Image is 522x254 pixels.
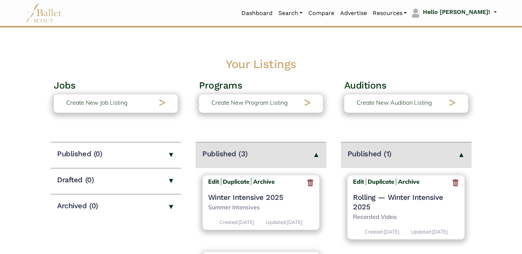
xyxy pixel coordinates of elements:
[370,5,410,21] a: Resources
[54,79,178,92] h3: Jobs
[353,193,459,212] h4: Rolling
[159,95,166,110] h2: >
[344,79,468,92] h3: Auditions
[410,8,421,18] img: profile picture
[396,178,420,185] a: Archive
[208,178,219,185] b: Edit
[208,193,314,202] a: Winter Intensive 2025
[208,203,314,212] p: Summer Intensives
[219,219,239,225] span: Created:
[54,94,178,113] a: Create New Job Listing>
[344,94,468,113] a: Create New Audition Listing>
[353,178,366,185] a: Edit
[411,228,448,236] p: [DATE]
[202,149,248,158] h4: Published (3)
[57,149,102,158] h4: Published (0)
[357,98,432,108] p: Create New Audition Listing
[410,7,496,19] a: profile picture Hello [PERSON_NAME]!
[423,7,490,17] p: Hello [PERSON_NAME]!
[365,228,384,235] span: Created:
[368,178,394,185] a: Duplicate
[353,212,459,222] p: Recorded Video
[365,228,399,236] p: [DATE]
[348,149,391,158] h4: Published (1)
[337,5,370,21] a: Advertise
[353,178,364,185] b: Edit
[66,98,128,108] p: Create New Job Listing
[304,95,311,110] h2: >
[275,5,305,21] a: Search
[411,228,432,235] span: Updated:
[239,5,275,21] a: Dashboard
[449,95,456,110] h2: >
[353,193,459,212] a: Rolling — Winter Intensive 2025
[305,5,337,21] a: Compare
[57,175,94,184] h4: Drafted (0)
[219,218,254,226] p: [DATE]
[199,79,323,92] h3: Programs
[398,178,420,185] b: Archive
[266,218,303,226] p: [DATE]
[199,94,323,113] a: Create New Program Listing>
[57,201,98,210] h4: Archived (0)
[208,178,221,185] a: Edit
[211,98,288,108] p: Create New Program Listing
[251,178,275,185] a: Archive
[253,178,275,185] b: Archive
[223,178,249,185] a: Duplicate
[353,193,443,211] span: — Winter Intensive 2025
[266,219,287,225] span: Updated:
